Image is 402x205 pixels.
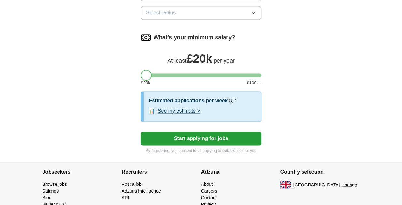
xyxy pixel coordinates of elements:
[141,148,262,154] p: By registering, you consent to us applying to suitable jobs for you
[280,163,360,181] h4: Country selection
[342,181,357,188] button: change
[43,181,67,186] a: Browse jobs
[201,188,217,193] a: Careers
[141,6,262,20] button: Select radius
[214,58,235,64] span: per year
[167,58,186,64] span: At least
[201,181,213,186] a: About
[141,32,151,43] img: salary.png
[146,9,176,17] span: Select radius
[122,188,161,193] a: Adzuna Intelligence
[122,195,129,200] a: API
[141,80,150,86] span: £ 20 k
[43,195,51,200] a: Blog
[293,181,340,188] span: [GEOGRAPHIC_DATA]
[122,181,142,186] a: Post a job
[149,97,228,105] h3: Estimated applications per week
[158,107,200,115] button: See my estimate >
[280,181,291,188] img: UK flag
[186,52,212,65] span: £ 20k
[235,97,236,105] h3: :
[201,195,217,200] a: Contact
[149,107,155,115] span: 📊
[141,132,262,145] button: Start applying for jobs
[43,188,59,193] a: Salaries
[154,33,235,42] label: What's your minimum salary?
